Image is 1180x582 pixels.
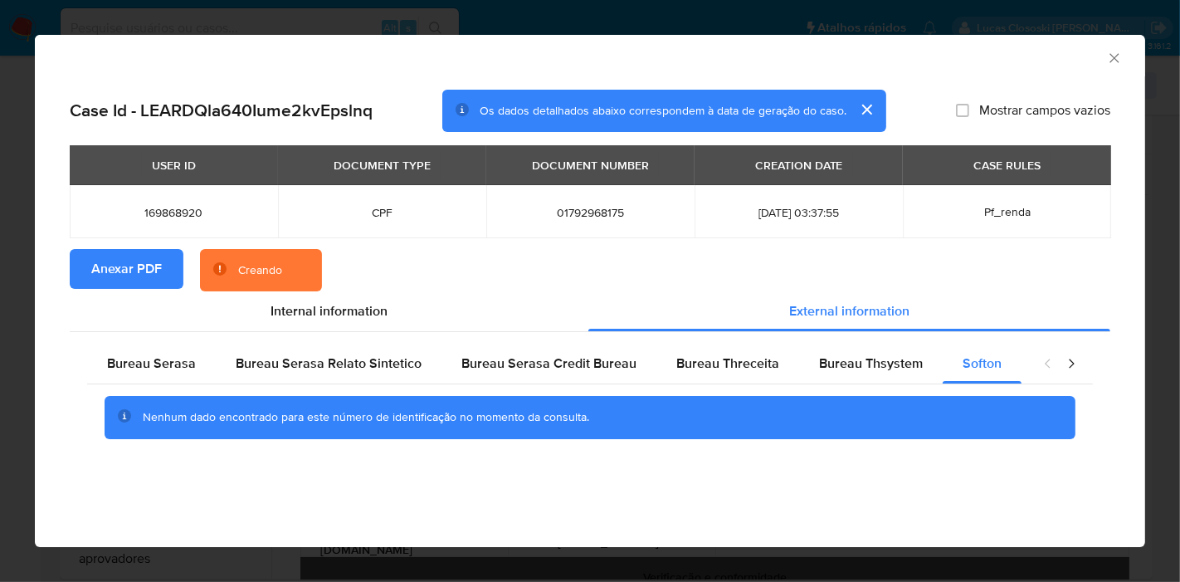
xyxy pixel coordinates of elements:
[107,354,196,373] span: Bureau Serasa
[70,249,183,289] button: Anexar PDF
[143,408,589,425] span: Nenhum dado encontrado para este número de identificação no momento da consulta.
[91,251,162,287] span: Anexar PDF
[789,301,909,320] span: External information
[70,100,373,121] h2: Case Id - LEARDQla640Iume2kvEpslnq
[963,354,1002,373] span: Softon
[142,151,206,179] div: USER ID
[480,102,846,119] span: Os dados detalhados abaixo correspondem à data de geração do caso.
[846,90,886,130] button: cerrar
[714,205,883,220] span: [DATE] 03:37:55
[963,151,1051,179] div: CASE RULES
[35,35,1145,547] div: closure-recommendation-modal
[745,151,853,179] div: CREATION DATE
[236,354,422,373] span: Bureau Serasa Relato Sintetico
[324,151,441,179] div: DOCUMENT TYPE
[506,205,675,220] span: 01792968175
[1106,50,1121,65] button: Fechar a janela
[238,262,282,279] div: Creando
[819,354,923,373] span: Bureau Thsystem
[70,291,1110,331] div: Detailed info
[90,205,258,220] span: 169868920
[676,354,779,373] span: Bureau Threceita
[298,205,466,220] span: CPF
[271,301,388,320] span: Internal information
[522,151,659,179] div: DOCUMENT NUMBER
[956,104,969,117] input: Mostrar campos vazios
[979,102,1110,119] span: Mostrar campos vazios
[87,344,1026,384] div: Detailed external info
[461,354,636,373] span: Bureau Serasa Credit Bureau
[984,203,1031,220] span: Pf_renda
